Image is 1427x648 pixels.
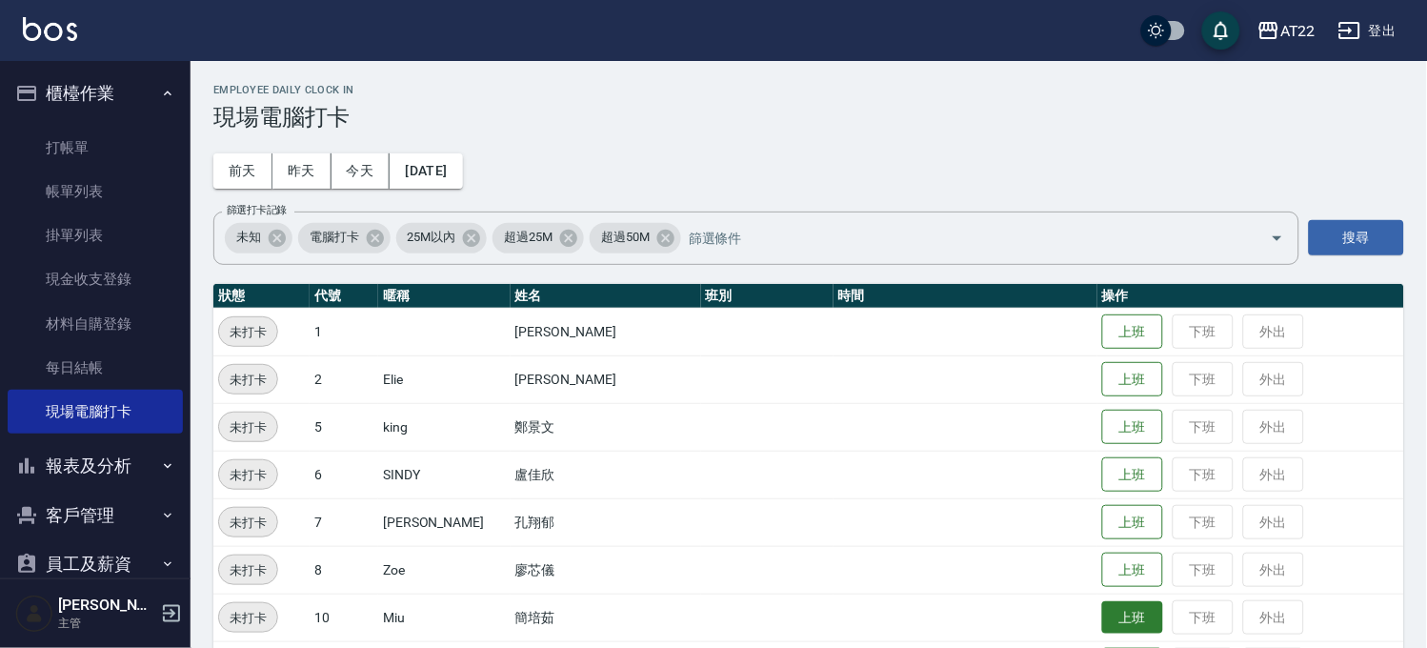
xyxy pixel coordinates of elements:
[219,370,277,390] span: 未打卡
[219,417,277,437] span: 未打卡
[8,346,183,390] a: 每日結帳
[511,498,701,546] td: 孔翔郁
[378,594,511,641] td: Miu
[8,302,183,346] a: 材料自購登錄
[8,126,183,170] a: 打帳單
[1102,410,1163,445] button: 上班
[58,615,155,632] p: 主管
[219,513,277,533] span: 未打卡
[8,69,183,118] button: 櫃檯作業
[511,451,701,498] td: 盧佳欣
[15,595,53,633] img: Person
[1309,220,1404,255] button: 搜尋
[225,228,272,247] span: 未知
[590,223,681,253] div: 超過50M
[1262,223,1293,253] button: Open
[378,546,511,594] td: Zoe
[390,153,462,189] button: [DATE]
[310,546,378,594] td: 8
[8,257,183,301] a: 現金收支登錄
[219,560,277,580] span: 未打卡
[213,284,310,309] th: 狀態
[310,308,378,355] td: 1
[492,223,584,253] div: 超過25M
[378,498,511,546] td: [PERSON_NAME]
[492,228,564,247] span: 超過25M
[834,284,1097,309] th: 時間
[511,403,701,451] td: 鄭景文
[1097,284,1404,309] th: 操作
[310,403,378,451] td: 5
[332,153,391,189] button: 今天
[511,308,701,355] td: [PERSON_NAME]
[378,284,511,309] th: 暱稱
[378,403,511,451] td: king
[310,451,378,498] td: 6
[8,539,183,589] button: 員工及薪資
[1102,553,1163,588] button: 上班
[58,596,155,615] h5: [PERSON_NAME]
[684,221,1237,254] input: 篩選條件
[701,284,834,309] th: 班別
[378,451,511,498] td: SINDY
[590,228,661,247] span: 超過50M
[310,498,378,546] td: 7
[378,355,511,403] td: Elie
[310,355,378,403] td: 2
[219,608,277,628] span: 未打卡
[396,228,468,247] span: 25M以內
[511,546,701,594] td: 廖芯儀
[298,228,371,247] span: 電腦打卡
[511,284,701,309] th: 姓名
[219,322,277,342] span: 未打卡
[1102,314,1163,350] button: 上班
[8,390,183,434] a: 現場電腦打卡
[1331,13,1404,49] button: 登出
[1102,362,1163,397] button: 上班
[1250,11,1323,51] button: AT22
[310,594,378,641] td: 10
[8,491,183,540] button: 客戶管理
[511,355,701,403] td: [PERSON_NAME]
[272,153,332,189] button: 昨天
[8,441,183,491] button: 報表及分析
[8,170,183,213] a: 帳單列表
[219,465,277,485] span: 未打卡
[8,213,183,257] a: 掛單列表
[298,223,391,253] div: 電腦打卡
[213,153,272,189] button: 前天
[1280,19,1316,43] div: AT22
[1102,601,1163,635] button: 上班
[396,223,488,253] div: 25M以內
[213,84,1404,96] h2: Employee Daily Clock In
[227,203,287,217] label: 篩選打卡記錄
[213,104,1404,131] h3: 現場電腦打卡
[1202,11,1240,50] button: save
[225,223,292,253] div: 未知
[310,284,378,309] th: 代號
[1102,457,1163,493] button: 上班
[1102,505,1163,540] button: 上班
[23,17,77,41] img: Logo
[511,594,701,641] td: 簡培茹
